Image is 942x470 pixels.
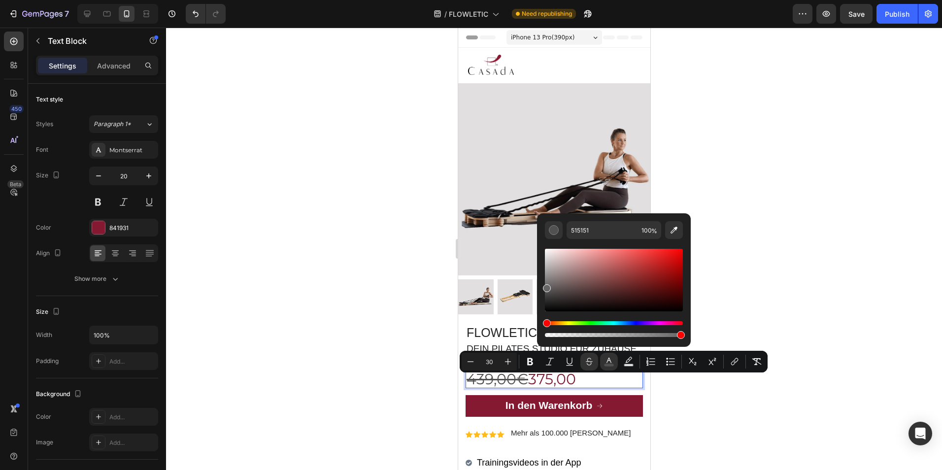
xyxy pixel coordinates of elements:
[36,223,51,232] div: Color
[74,274,120,284] div: Show more
[9,105,24,113] div: 450
[651,226,657,236] span: %
[36,438,53,447] div: Image
[89,115,158,133] button: Paragraph 1*
[545,321,683,325] div: Hue
[109,413,156,422] div: Add...
[444,9,447,19] span: /
[186,4,226,24] div: Undo/Redo
[97,61,131,71] p: Advanced
[460,351,768,372] div: Editor contextual toolbar
[36,247,64,260] div: Align
[90,326,158,344] input: Auto
[7,180,24,188] div: Beta
[848,10,865,18] span: Save
[49,61,76,71] p: Settings
[36,331,52,339] div: Width
[458,28,650,470] iframe: Design area
[65,8,69,20] p: 7
[36,305,62,319] div: Size
[36,412,51,421] div: Color
[908,422,932,445] div: Open Intercom Messenger
[449,9,488,19] span: FLOWLETIC
[36,169,62,182] div: Size
[36,388,84,401] div: Background
[109,357,156,366] div: Add...
[36,270,158,288] button: Show more
[36,357,59,366] div: Padding
[36,145,48,154] div: Font
[48,35,132,47] p: Text Block
[36,120,53,129] div: Styles
[567,221,638,239] input: E.g FFFFFF
[109,224,156,233] div: 841931
[94,120,131,129] span: Paragraph 1*
[885,9,909,19] div: Publish
[109,146,156,155] div: Montserrat
[109,438,156,447] div: Add...
[36,95,63,104] div: Text style
[4,4,73,24] button: 7
[522,9,572,18] span: Need republishing
[840,4,873,24] button: Save
[876,4,918,24] button: Publish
